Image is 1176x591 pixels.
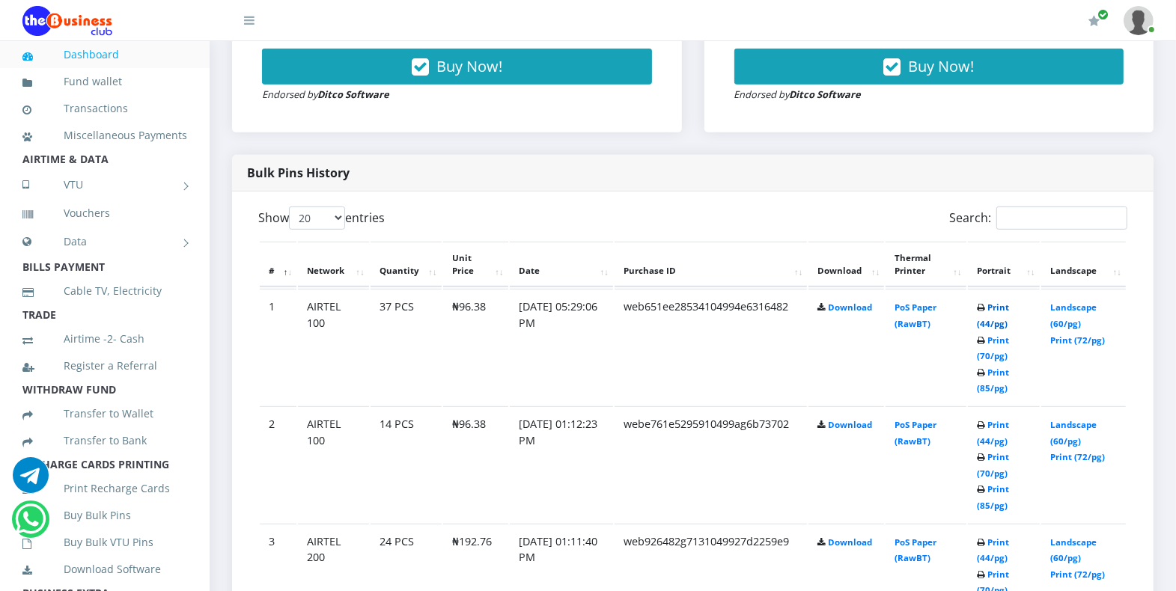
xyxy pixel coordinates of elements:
a: Miscellaneous Payments [22,118,187,153]
td: 2 [260,406,296,522]
td: 37 PCS [371,289,442,405]
th: Portrait: activate to sort column ascending [968,242,1040,288]
select: Showentries [289,206,345,230]
a: Airtime -2- Cash [22,322,187,356]
a: VTU [22,166,187,203]
td: AIRTEL 100 [298,289,369,405]
a: Print (70/pg) [977,451,1009,479]
a: Cable TV, Electricity [22,274,187,308]
th: Thermal Printer: activate to sort column ascending [886,242,966,288]
td: 1 [260,289,296,405]
a: Print (72/pg) [1050,569,1105,580]
a: Print (85/pg) [977,483,1009,511]
a: Print (70/pg) [977,334,1009,362]
img: Logo [22,6,112,36]
a: Download [828,536,872,548]
td: [DATE] 01:12:23 PM [510,406,613,522]
a: Print Recharge Cards [22,471,187,506]
a: Chat for support [13,468,49,493]
img: User [1124,6,1154,35]
a: Print (85/pg) [977,367,1009,394]
label: Search: [949,206,1127,230]
a: Download [828,301,872,313]
a: Vouchers [22,196,187,230]
small: Endorsed by [734,88,862,101]
td: webe761e5295910499ag6b73702 [615,406,807,522]
th: Network: activate to sort column ascending [298,242,369,288]
th: Quantity: activate to sort column ascending [371,242,442,288]
td: AIRTEL 100 [298,406,369,522]
button: Buy Now! [262,49,652,85]
a: Register a Referral [22,349,187,383]
a: Landscape (60/pg) [1050,419,1097,447]
a: Buy Bulk VTU Pins [22,525,187,560]
a: Data [22,223,187,260]
a: PoS Paper (RawBT) [895,301,936,329]
button: Buy Now! [734,49,1124,85]
strong: Ditco Software [317,88,389,101]
a: Download [828,419,872,430]
strong: Ditco Software [790,88,862,101]
span: Renew/Upgrade Subscription [1097,9,1109,20]
input: Search: [996,206,1127,230]
a: Transfer to Bank [22,423,187,458]
span: Buy Now! [436,56,502,76]
small: Endorsed by [262,88,389,101]
th: Unit Price: activate to sort column ascending [443,242,508,288]
a: Landscape (60/pg) [1050,536,1097,564]
a: Transfer to Wallet [22,396,187,431]
span: Buy Now! [908,56,974,76]
strong: Bulk Pins History [247,165,350,181]
a: PoS Paper (RawBT) [895,419,936,447]
a: Buy Bulk Pins [22,498,187,533]
a: Transactions [22,91,187,126]
th: Date: activate to sort column ascending [510,242,613,288]
th: #: activate to sort column descending [260,242,296,288]
td: [DATE] 05:29:06 PM [510,289,613,405]
td: web651ee28534104994e6316482 [615,289,807,405]
a: PoS Paper (RawBT) [895,536,936,564]
a: Print (72/pg) [1050,334,1105,346]
td: 14 PCS [371,406,442,522]
th: Landscape: activate to sort column ascending [1041,242,1126,288]
i: Renew/Upgrade Subscription [1088,15,1100,27]
a: Fund wallet [22,64,187,99]
a: Landscape (60/pg) [1050,301,1097,329]
a: Download Software [22,552,187,587]
a: Dashboard [22,37,187,72]
td: ₦96.38 [443,406,508,522]
label: Show entries [258,206,385,230]
a: Chat for support [15,512,46,537]
a: Print (44/pg) [977,419,1009,447]
td: ₦96.38 [443,289,508,405]
th: Purchase ID: activate to sort column ascending [615,242,807,288]
a: Print (44/pg) [977,301,1009,329]
a: Print (44/pg) [977,536,1009,564]
th: Download: activate to sort column ascending [808,242,884,288]
a: Print (72/pg) [1050,451,1105,462]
